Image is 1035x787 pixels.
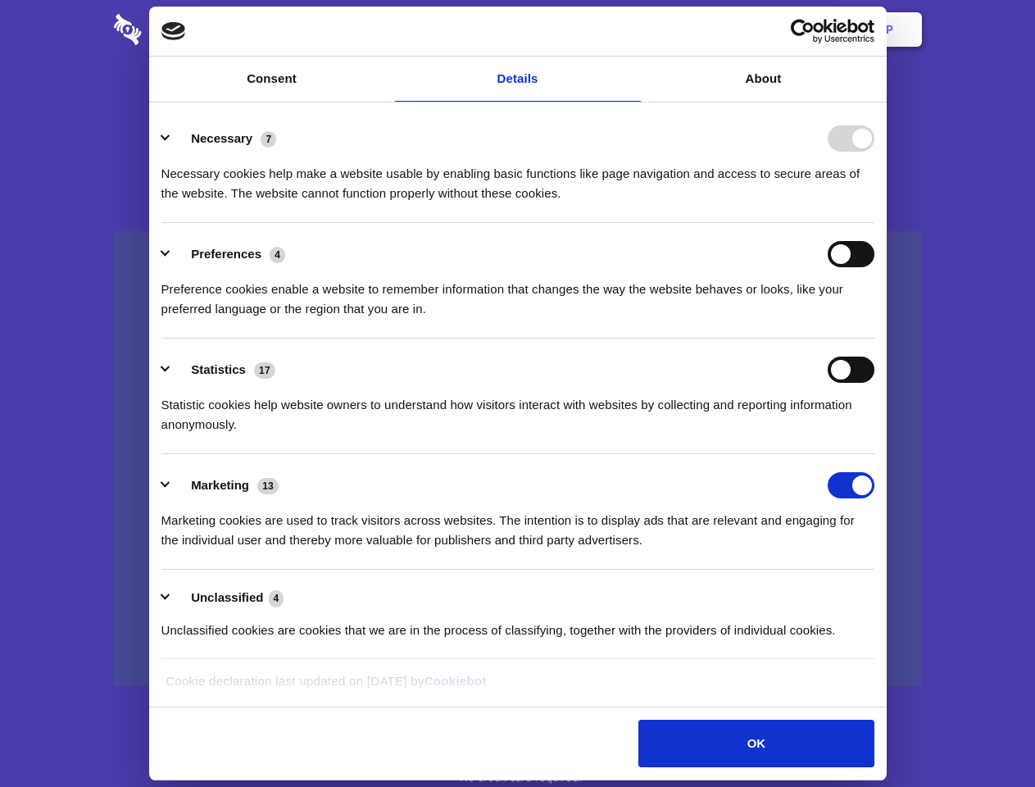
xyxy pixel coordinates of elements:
span: 7 [261,131,276,148]
a: About [641,57,887,102]
h1: Eliminate Slack Data Loss. [114,74,922,133]
iframe: Drift Widget Chat Controller [953,705,1015,767]
a: Contact [665,4,740,55]
div: Unclassified cookies are cookies that we are in the process of classifying, together with the pro... [161,608,874,640]
label: Statistics [191,362,246,376]
span: 13 [257,478,279,494]
button: Statistics (17) [161,357,286,383]
div: Marketing cookies are used to track visitors across websites. The intention is to display ads tha... [161,498,874,550]
button: OK [638,720,874,767]
div: Necessary cookies help make a website usable by enabling basic functions like page navigation and... [161,152,874,203]
button: Unclassified (4) [161,588,294,608]
a: Cookiebot [424,674,487,688]
button: Preferences (4) [161,241,296,267]
img: logo-wordmark-white-trans-d4663122ce5f474addd5e946df7df03e33cb6a1c49d2221995e7729f52c070b2.svg [114,14,254,45]
div: Statistic cookies help website owners to understand how visitors interact with websites by collec... [161,383,874,434]
label: Necessary [191,131,252,145]
a: Consent [149,57,395,102]
a: Pricing [481,4,552,55]
a: Wistia video thumbnail [114,231,922,686]
a: Login [743,4,815,55]
button: Necessary (7) [161,125,287,152]
h4: Auto-redaction of sensitive data, encrypted data sharing and self-destructing private chats. Shar... [114,149,922,203]
span: 4 [270,247,285,263]
button: Marketing (13) [161,472,289,498]
label: Marketing [191,478,249,492]
a: Usercentrics Cookiebot - opens in a new window [731,19,874,43]
span: 4 [269,590,284,607]
div: Preference cookies enable a website to remember information that changes the way the website beha... [161,267,874,319]
a: Details [395,57,641,102]
span: 17 [254,362,275,379]
img: logo [161,22,186,40]
div: Cookie declaration last updated on [DATE] by [153,671,882,703]
label: Preferences [191,247,261,261]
